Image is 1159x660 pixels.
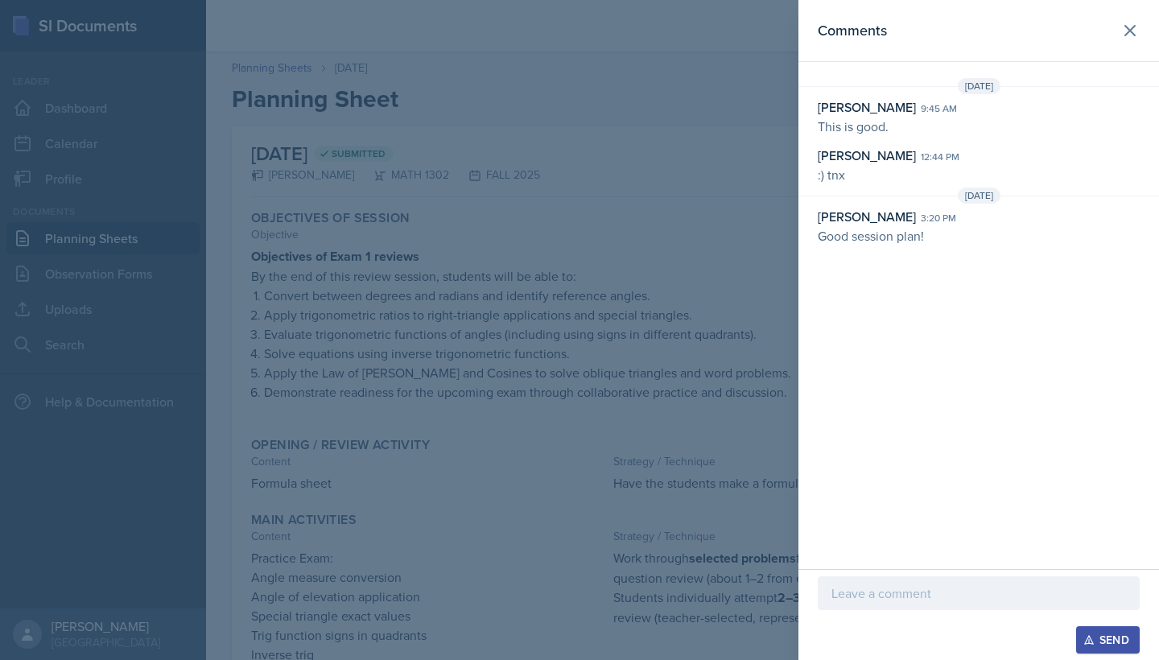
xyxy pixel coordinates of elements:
[921,211,956,225] div: 3:20 pm
[818,97,916,117] div: [PERSON_NAME]
[1076,626,1140,654] button: Send
[818,117,1140,136] p: This is good.
[818,226,1140,245] p: Good session plan!
[958,78,1000,94] span: [DATE]
[1087,633,1129,646] div: Send
[921,150,959,164] div: 12:44 pm
[818,165,1140,184] p: :) tnx
[818,146,916,165] div: [PERSON_NAME]
[958,188,1000,204] span: [DATE]
[921,101,957,116] div: 9:45 am
[818,207,916,226] div: [PERSON_NAME]
[818,19,887,42] h2: Comments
